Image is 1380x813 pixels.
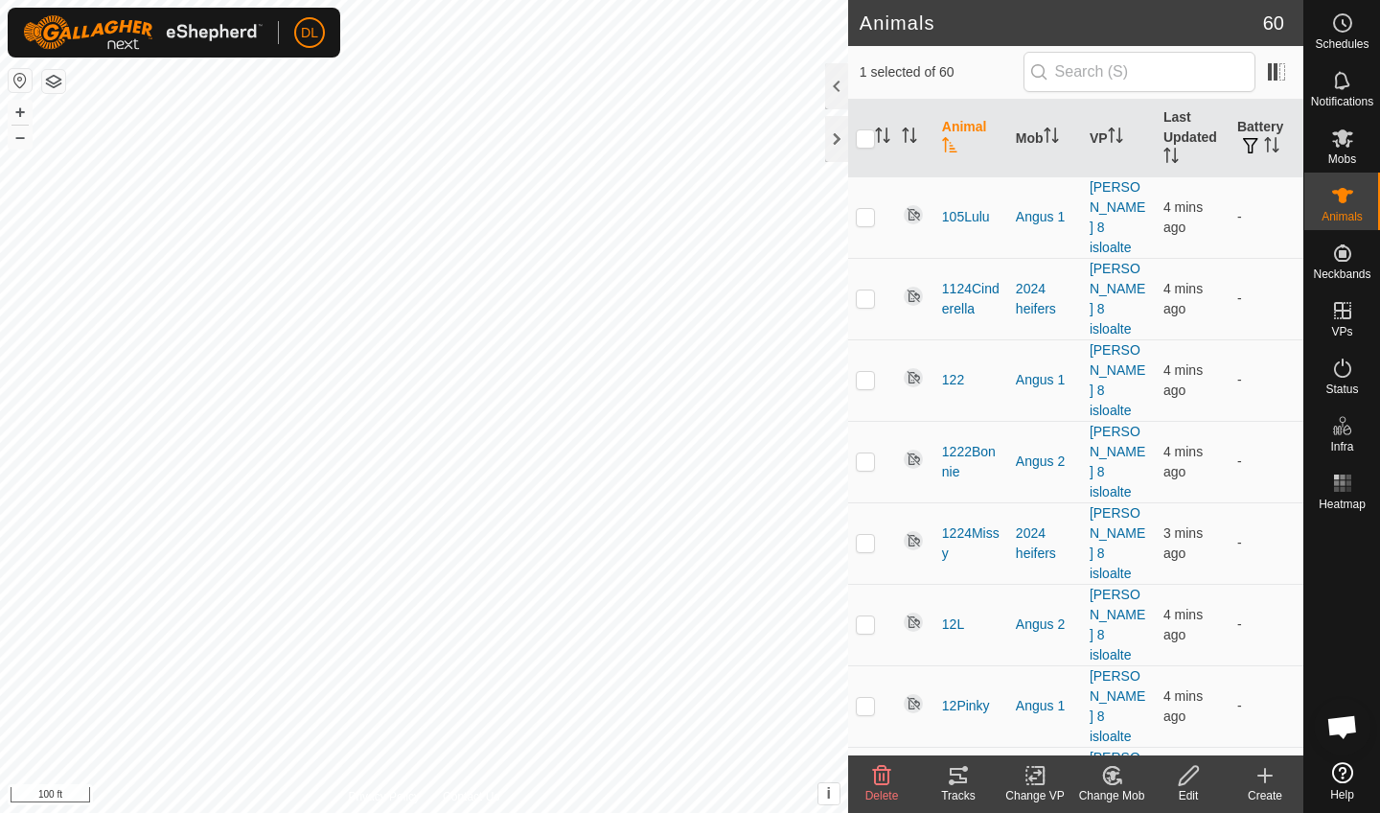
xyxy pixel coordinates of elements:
span: Notifications [1311,96,1373,107]
th: VP [1082,100,1156,177]
span: 27 Sep 2025 at 6:15 pm [1163,199,1203,235]
div: Edit [1150,787,1227,804]
th: Mob [1008,100,1082,177]
p-sorticon: Activate to sort [942,140,957,155]
a: [PERSON_NAME] 8 isloalte [1090,261,1145,337]
span: Mobs [1328,153,1356,165]
span: 1224Missy [942,523,1000,564]
td: - [1230,258,1303,339]
a: [PERSON_NAME] 8 isloalte [1090,505,1145,581]
span: Infra [1330,441,1353,453]
img: returning off [902,366,925,389]
span: Delete [865,789,899,802]
span: Animals [1322,211,1363,222]
span: 27 Sep 2025 at 6:15 pm [1163,688,1203,724]
img: returning off [902,529,925,552]
span: 12L [942,615,964,635]
p-sorticon: Activate to sort [1108,130,1123,146]
button: Map Layers [42,70,65,93]
th: Last Updated [1156,100,1230,177]
span: 27 Sep 2025 at 6:16 pm [1163,362,1203,398]
td: - [1230,176,1303,258]
p-sorticon: Activate to sort [1163,151,1179,166]
span: 122 [942,370,964,390]
span: 27 Sep 2025 at 6:15 pm [1163,281,1203,316]
td: - [1230,421,1303,502]
img: returning off [902,611,925,634]
p-sorticon: Activate to sort [1044,130,1059,146]
div: Angus 2 [1016,615,1074,635]
a: [PERSON_NAME] 8 isloalte [1090,342,1145,418]
div: Change VP [997,787,1073,804]
span: Help [1330,789,1354,801]
div: Create [1227,787,1303,804]
p-sorticon: Activate to sort [875,130,890,146]
span: Schedules [1315,38,1368,50]
a: [PERSON_NAME] 8 isloalte [1090,179,1145,255]
span: DL [301,23,318,43]
div: 2024 heifers [1016,279,1074,319]
button: + [9,101,32,124]
h2: Animals [860,12,1263,35]
p-sorticon: Activate to sort [1264,140,1279,155]
a: Contact Us [443,788,499,805]
div: Open chat [1314,698,1371,755]
img: Gallagher Logo [23,15,263,50]
span: Status [1325,383,1358,395]
div: Change Mob [1073,787,1150,804]
span: i [827,785,831,801]
button: – [9,126,32,149]
span: 1124Cinderella [942,279,1000,319]
div: Angus 2 [1016,452,1074,472]
td: - [1230,502,1303,584]
span: 60 [1263,9,1284,37]
span: 1222Bonnie [942,442,1000,482]
a: [PERSON_NAME] 8 isloalte [1090,587,1145,662]
div: 2024 heifers [1016,523,1074,564]
input: Search (S) [1023,52,1255,92]
span: 27 Sep 2025 at 6:16 pm [1163,525,1203,561]
span: 12Pinky [942,696,990,716]
span: Neckbands [1313,268,1370,280]
a: [PERSON_NAME] 8 isloalte [1090,424,1145,499]
span: 105Lulu [942,207,990,227]
span: 27 Sep 2025 at 6:16 pm [1163,607,1203,642]
td: - [1230,665,1303,747]
a: [PERSON_NAME] 8 isloalte [1090,668,1145,744]
th: Battery [1230,100,1303,177]
img: returning off [902,692,925,715]
div: Angus 1 [1016,207,1074,227]
span: 1 selected of 60 [860,62,1023,82]
span: 27 Sep 2025 at 6:15 pm [1163,444,1203,479]
img: returning off [902,448,925,471]
span: Heatmap [1319,499,1366,510]
div: Angus 1 [1016,696,1074,716]
a: Privacy Policy [348,788,420,805]
p-sorticon: Activate to sort [902,130,917,146]
img: returning off [902,203,925,226]
td: - [1230,339,1303,421]
div: Angus 1 [1016,370,1074,390]
img: returning off [902,285,925,308]
th: Animal [934,100,1008,177]
button: i [818,783,839,804]
div: Tracks [920,787,997,804]
button: Reset Map [9,69,32,92]
td: - [1230,584,1303,665]
span: VPs [1331,326,1352,337]
a: Help [1304,755,1380,808]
